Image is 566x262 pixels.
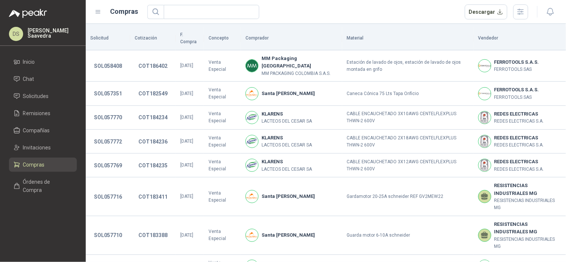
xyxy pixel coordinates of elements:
[9,123,77,138] a: Compañías
[262,142,312,149] p: LACTEOS DEL CESAR SA
[130,27,176,50] th: Cotización
[204,177,241,216] td: Venta Especial
[494,236,562,250] p: RESISTENCIAS INDUSTRIALES MG
[9,55,77,69] a: Inicio
[23,126,50,135] span: Compañías
[494,59,539,66] b: FERROTOOLS S.A.S.
[246,88,258,100] img: Company Logo
[9,141,77,155] a: Invitaciones
[90,190,126,203] button: SOL057716
[494,166,544,173] p: REDES ELECTRICAS S.A.
[23,161,45,169] span: Compras
[176,27,204,50] th: F. Compra
[135,159,171,172] button: COT184235
[28,28,77,38] p: [PERSON_NAME] Saavedra
[479,88,491,100] img: Company Logo
[342,27,473,50] th: Material
[342,106,473,130] td: CABLE ENCAUCHETADO 3X10AWG CENTELFLEXPLUS THWN-2 600V
[262,70,338,77] p: MM PACKAGING COLOMBIA S.A.S.
[494,158,544,165] b: REDES ELECTRICAS
[494,94,539,101] p: FERROTOOLS SAS
[479,111,491,124] img: Company Logo
[479,60,491,72] img: Company Logo
[204,27,241,50] th: Concepto
[9,27,23,41] div: DS
[180,233,193,238] span: [DATE]
[262,110,312,118] b: KLARENS
[262,118,312,125] p: LACTEOS DEL CESAR SA
[204,82,241,105] td: Venta Especial
[494,110,544,118] b: REDES ELECTRICAS
[342,216,473,255] td: Guarda motor 6-10A schneider
[135,111,171,124] button: COT184234
[246,190,258,203] img: Company Logo
[180,91,193,96] span: [DATE]
[262,158,312,165] b: KLARENS
[494,182,562,197] b: RESISTENCIAS INDUSTRIALES MG
[479,159,491,171] img: Company Logo
[342,50,473,82] td: Estación de lavado de ojos, estación de lavado de ojos montada en grifo
[23,92,49,100] span: Solicitudes
[262,90,315,97] b: Santa [PERSON_NAME]
[90,87,126,100] button: SOL057351
[342,82,473,105] td: Caneca Cónica 75 Lts Tapa Orificio
[90,135,126,148] button: SOL057772
[204,106,241,130] td: Venta Especial
[90,111,126,124] button: SOL057770
[479,135,491,148] img: Company Logo
[180,139,193,144] span: [DATE]
[9,72,77,86] a: Chat
[494,118,544,125] p: REDES ELECTRICAS S.A.
[180,115,193,120] span: [DATE]
[342,177,473,216] td: Gardamotor 20-25A schneider REF GV2MEW22
[180,63,193,68] span: [DATE]
[262,193,315,200] b: Santa [PERSON_NAME]
[474,27,566,50] th: Vendedor
[9,89,77,103] a: Solicitudes
[241,27,342,50] th: Comprador
[246,111,258,124] img: Company Logo
[90,159,126,172] button: SOL057769
[9,158,77,172] a: Compras
[494,134,544,142] b: REDES ELECTRICAS
[135,135,171,148] button: COT184236
[262,231,315,239] b: Santa [PERSON_NAME]
[23,75,34,83] span: Chat
[23,109,51,117] span: Remisiones
[262,134,312,142] b: KLARENS
[246,159,258,171] img: Company Logo
[180,194,193,199] span: [DATE]
[246,229,258,242] img: Company Logo
[246,60,258,72] img: Company Logo
[90,59,126,73] button: SOL058408
[110,6,138,17] h1: Compras
[9,106,77,120] a: Remisiones
[135,228,171,242] button: COT183388
[135,59,171,73] button: COT186402
[23,58,35,66] span: Inicio
[135,190,171,203] button: COT183411
[494,197,562,211] p: RESISTENCIAS INDUSTRIALES MG
[204,50,241,82] td: Venta Especial
[23,143,51,152] span: Invitaciones
[494,142,544,149] p: REDES ELECTRICAS S.A.
[204,154,241,177] td: Venta Especial
[86,27,130,50] th: Solicitud
[494,221,562,236] b: RESISTENCIAS INDUSTRIALES MG
[342,130,473,154] td: CABLE ENCAUCHETADO 2X18AWG CENTELFLEXPLUS THWN-2 600V
[262,55,338,70] b: MM Packaging [GEOGRAPHIC_DATA]
[494,86,539,94] b: FERROTOOLS S.A.S.
[9,175,77,197] a: Órdenes de Compra
[342,154,473,177] td: CABLE ENCAUCHETADO 3X12AWG CENTELFLEXPLUS THWN-2 600V
[246,135,258,148] img: Company Logo
[262,166,312,173] p: LACTEOS DEL CESAR SA
[204,216,241,255] td: Venta Especial
[465,4,508,19] button: Descargar
[90,228,126,242] button: SOL057710
[204,130,241,154] td: Venta Especial
[180,162,193,168] span: [DATE]
[135,87,171,100] button: COT182549
[494,66,539,73] p: FERROTOOLS SAS
[9,9,47,18] img: Logo peakr
[23,178,70,194] span: Órdenes de Compra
